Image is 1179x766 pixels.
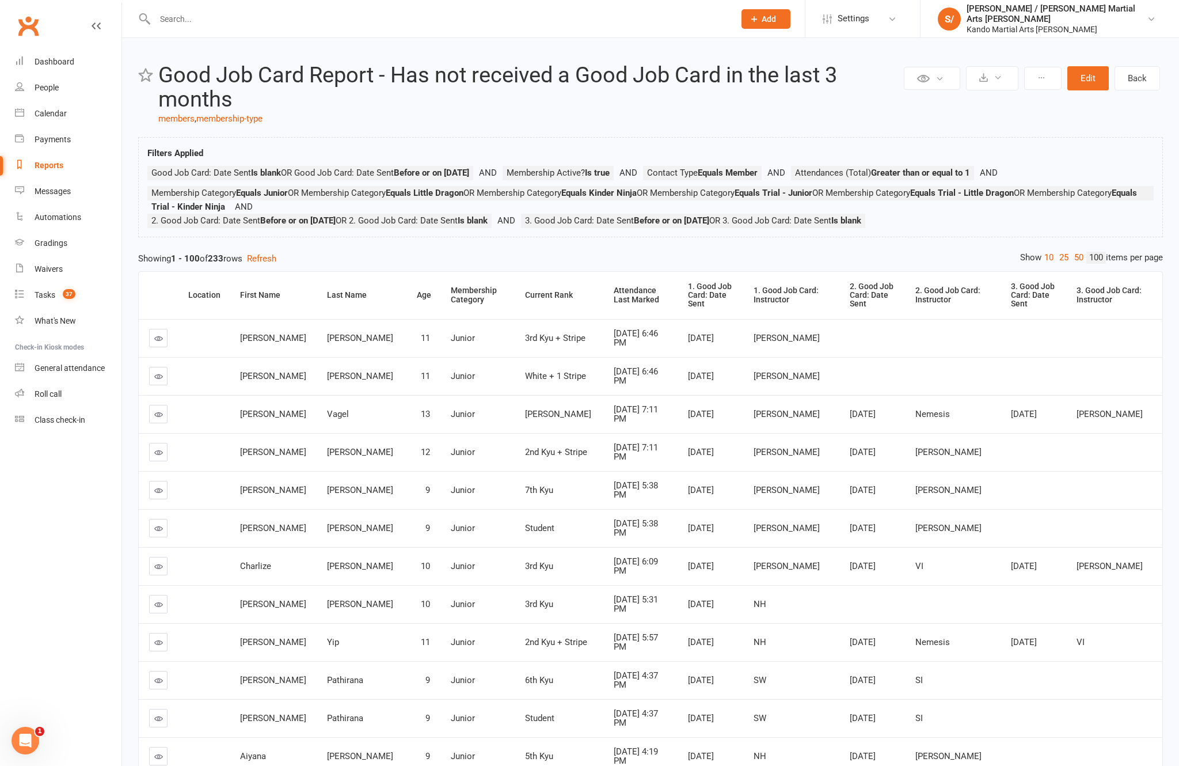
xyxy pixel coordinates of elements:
[35,316,76,325] div: What's New
[850,713,876,723] span: [DATE]
[1077,409,1143,419] span: [PERSON_NAME]
[327,485,393,495] span: [PERSON_NAME]
[327,409,349,419] span: Vagel
[15,49,121,75] a: Dashboard
[850,751,876,761] span: [DATE]
[614,708,658,729] span: [DATE] 4:37 PM
[421,637,430,647] span: 11
[12,727,39,754] iframe: Intercom live chat
[915,447,982,457] span: [PERSON_NAME]
[421,561,430,571] span: 10
[15,308,121,334] a: What's New
[14,12,43,40] a: Clubworx
[35,109,67,118] div: Calendar
[327,713,363,723] span: Pathirana
[327,291,397,299] div: Last Name
[754,447,820,457] span: [PERSON_NAME]
[15,127,121,153] a: Payments
[850,485,876,495] span: [DATE]
[451,447,475,457] span: Junior
[288,188,463,198] span: OR Membership Category
[525,409,591,419] span: [PERSON_NAME]
[327,523,393,533] span: [PERSON_NAME]
[421,599,430,609] span: 10
[421,333,430,343] span: 11
[240,675,306,685] span: [PERSON_NAME]
[1071,252,1086,264] a: 50
[1041,252,1056,264] a: 10
[425,713,430,723] span: 9
[35,187,71,196] div: Messages
[614,518,658,539] span: [DATE] 5:38 PM
[421,371,430,381] span: 11
[240,485,306,495] span: [PERSON_NAME]
[614,328,658,348] span: [DATE] 6:46 PM
[451,637,475,647] span: Junior
[251,168,281,178] strong: Is blank
[35,727,44,736] span: 1
[525,291,594,299] div: Current Rank
[850,409,876,419] span: [DATE]
[394,168,469,178] strong: Before or on [DATE]
[451,599,475,609] span: Junior
[525,751,553,761] span: 5th Kyu
[151,188,288,198] span: Membership Category
[754,713,766,723] span: SW
[35,161,63,170] div: Reports
[208,253,223,264] strong: 233
[463,188,637,198] span: OR Membership Category
[240,561,271,571] span: Charlize
[525,371,586,381] span: White + 1 Stripe
[451,561,475,571] span: Junior
[525,675,553,685] span: 6th Kyu
[754,286,830,304] div: 1. Good Job Card: Instructor
[35,238,67,248] div: Gradings
[188,291,220,299] div: Location
[327,751,393,761] span: [PERSON_NAME]
[754,599,766,609] span: NH
[35,415,85,424] div: Class check-in
[525,485,553,495] span: 7th Kyu
[15,179,121,204] a: Messages
[850,637,876,647] span: [DATE]
[240,523,306,533] span: [PERSON_NAME]
[240,637,306,647] span: [PERSON_NAME]
[386,188,463,198] strong: Equals Little Dragon
[741,9,790,29] button: Add
[614,556,658,577] span: [DATE] 6:09 PM
[35,290,55,299] div: Tasks
[688,751,714,761] span: [DATE]
[850,447,876,457] span: [DATE]
[525,333,585,343] span: 3rd Kyu + Stripe
[327,675,363,685] span: Pathirana
[35,83,59,92] div: People
[1011,561,1037,571] span: [DATE]
[425,523,430,533] span: 9
[525,561,553,571] span: 3rd Kyu
[647,168,758,178] span: Contact Type
[910,188,1014,198] strong: Equals Trial - Little Dragon
[850,523,876,533] span: [DATE]
[838,6,869,32] span: Settings
[147,148,203,158] strong: Filters Applied
[35,363,105,373] div: General attendance
[754,333,820,343] span: [PERSON_NAME]
[240,713,306,723] span: [PERSON_NAME]
[15,153,121,179] a: Reports
[240,409,306,419] span: [PERSON_NAME]
[754,675,766,685] span: SW
[336,215,488,226] span: OR 2. Good Job Card: Date Sent
[240,371,306,381] span: [PERSON_NAME]
[614,442,658,462] span: [DATE] 7:11 PM
[688,447,714,457] span: [DATE]
[1020,252,1163,264] div: Show items per page
[240,599,306,609] span: [PERSON_NAME]
[425,675,430,685] span: 9
[196,113,263,124] a: membership-type
[585,168,610,178] strong: Is true
[15,381,121,407] a: Roll call
[1077,561,1143,571] span: [PERSON_NAME]
[850,282,896,309] div: 2. Good Job Card: Date Sent
[561,188,637,198] strong: Equals Kinder Ninja
[688,599,714,609] span: [DATE]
